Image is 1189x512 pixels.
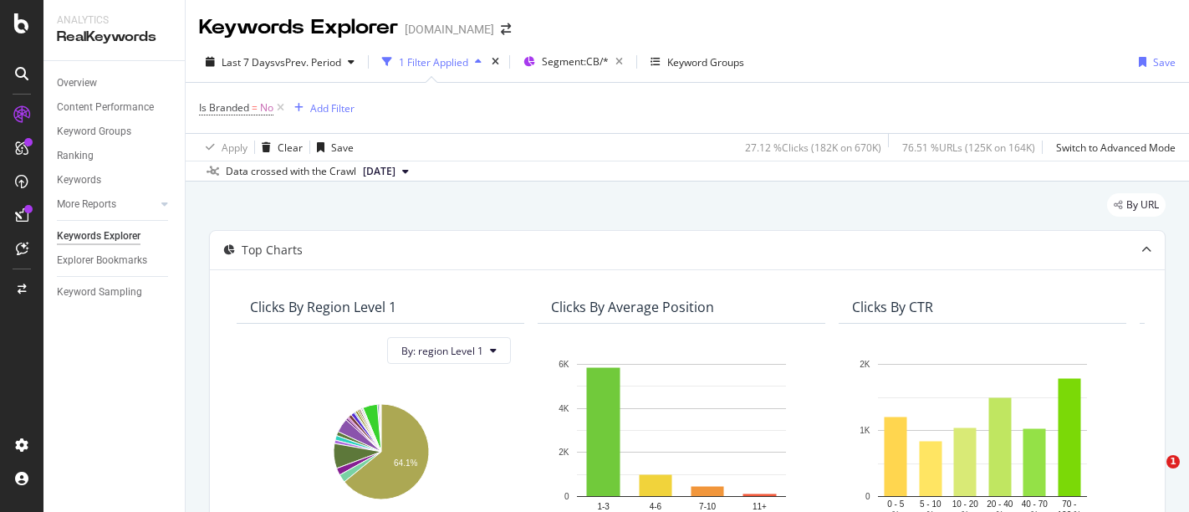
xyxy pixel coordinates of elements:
text: 70 - [1062,499,1076,509]
text: 4K [559,404,569,413]
a: More Reports [57,196,156,213]
div: 76.51 % URLs ( 125K on 164K ) [902,141,1035,155]
iframe: Intercom live chat [1132,455,1172,495]
span: 2025 Sep. 16th [363,164,395,179]
div: Save [331,141,354,155]
div: legacy label [1107,193,1166,217]
text: 11+ [753,502,767,511]
div: Switch to Advanced Mode [1056,141,1176,155]
div: Overview [57,74,97,92]
text: 20 - 40 [987,499,1013,509]
div: Keywords Explorer [199,13,398,42]
a: Keywords Explorer [57,228,173,245]
text: 64.1% [394,459,417,468]
div: Ranking [57,147,94,165]
a: Keyword Sampling [57,284,173,301]
div: Analytics [57,13,171,28]
div: Apply [222,141,247,155]
button: Switch to Advanced Mode [1049,134,1176,161]
button: Last 7 DaysvsPrev. Period [199,49,361,75]
span: Is Branded [199,100,249,115]
div: RealKeywords [57,28,171,47]
text: 2K [559,448,569,458]
text: 10 - 20 [952,499,979,509]
div: Content Performance [57,99,154,116]
button: Add Filter [288,98,355,118]
text: 40 - 70 [1022,499,1049,509]
div: 1 Filter Applied [399,55,468,69]
text: 1-3 [597,502,610,511]
button: Keyword Groups [644,49,751,75]
a: Content Performance [57,99,173,116]
a: Keyword Groups [57,123,173,141]
div: times [488,54,503,70]
text: 1K [860,426,870,435]
div: Clicks By CTR [852,299,933,315]
div: Keyword Groups [667,55,744,69]
div: arrow-right-arrow-left [501,23,511,35]
button: Save [310,134,354,161]
div: Keyword Sampling [57,284,142,301]
div: Keywords [57,172,101,189]
svg: A chart. [250,396,511,502]
div: Top Charts [242,242,303,259]
div: Keyword Groups [57,123,131,141]
a: Keywords [57,172,173,189]
div: Save [1153,55,1176,69]
a: Overview [57,74,173,92]
text: 4-6 [650,502,662,511]
button: 1 Filter Applied [375,49,488,75]
text: 2K [860,360,870,369]
text: 6K [559,360,569,369]
a: Explorer Bookmarks [57,252,173,269]
button: Segment:CB/* [517,49,630,75]
span: Segment: CB/* [542,54,609,69]
span: By URL [1126,200,1159,210]
div: Keywords Explorer [57,228,140,245]
span: No [260,96,273,120]
a: Ranking [57,147,173,165]
div: Clicks By region Level 1 [250,299,396,315]
button: [DATE] [356,161,416,182]
span: By: region Level 1 [401,344,483,358]
button: Apply [199,134,247,161]
span: 1 [1166,455,1180,468]
text: 0 [564,492,569,501]
text: 0 [865,492,870,501]
div: Explorer Bookmarks [57,252,147,269]
span: Last 7 Days [222,55,275,69]
div: Clicks By Average Position [551,299,714,315]
button: Clear [255,134,303,161]
div: 27.12 % Clicks ( 182K on 670K ) [745,141,881,155]
div: [DOMAIN_NAME] [405,21,494,38]
div: Clear [278,141,303,155]
div: More Reports [57,196,116,213]
div: Data crossed with the Crawl [226,164,356,179]
text: 7-10 [699,502,716,511]
text: 5 - 10 [920,499,942,509]
span: = [252,100,258,115]
button: By: region Level 1 [387,337,511,364]
button: Save [1132,49,1176,75]
span: vs Prev. Period [275,55,341,69]
div: Add Filter [310,101,355,115]
text: 0 - 5 [887,499,904,509]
